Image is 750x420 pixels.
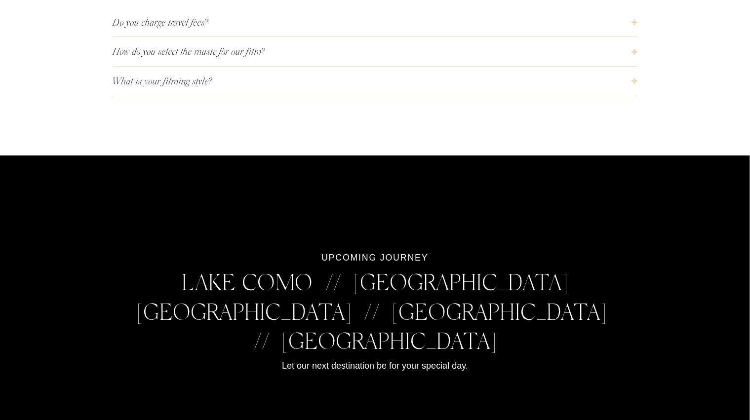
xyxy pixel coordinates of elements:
span: What is your filming style? [113,75,632,88]
button: What is your filming style? [113,67,637,96]
span: How do you select the music for our film? [113,45,632,58]
span: LAKE COMO // [GEOGRAPHIC_DATA] [GEOGRAPHIC_DATA] // [GEOGRAPHIC_DATA] // [GEOGRAPHIC_DATA] [137,268,613,353]
button: How do you select the music for our film? [113,37,637,66]
span: Let our next destination be for your special day. [282,361,468,371]
span: UPCOMING JOURNEY [321,253,428,263]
